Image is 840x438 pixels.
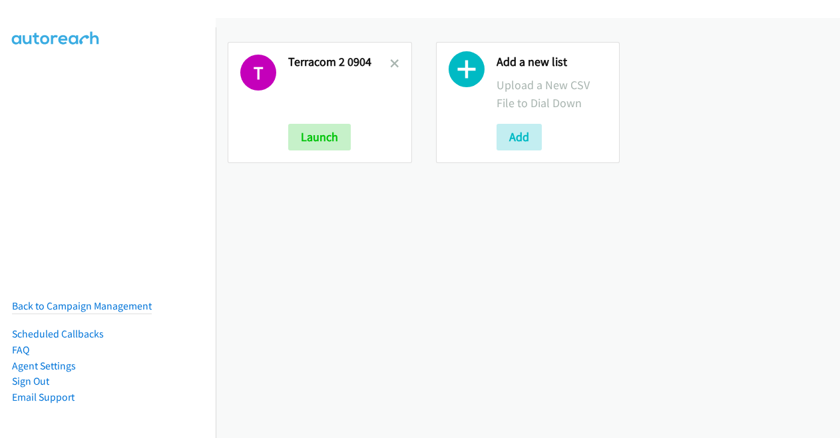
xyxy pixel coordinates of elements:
button: Launch [288,124,351,150]
a: Back to Campaign Management [12,300,152,312]
h2: Terracom 2 0904 [288,55,390,70]
a: Email Support [12,391,75,403]
a: Agent Settings [12,359,76,372]
h1: T [240,55,276,91]
a: Scheduled Callbacks [12,328,104,340]
a: FAQ [12,343,29,356]
h2: Add a new list [497,55,608,70]
p: Upload a New CSV File to Dial Down [497,76,608,112]
a: Sign Out [12,375,49,387]
button: Add [497,124,542,150]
